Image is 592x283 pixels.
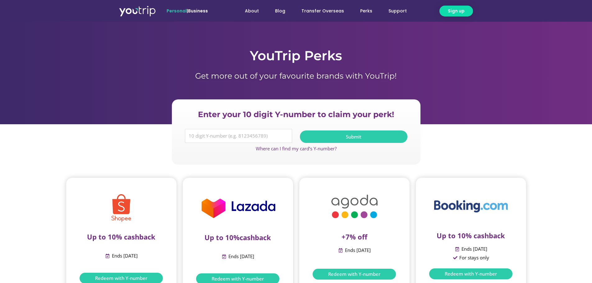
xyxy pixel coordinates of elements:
[212,276,264,281] span: Redeem with Y-number
[309,233,400,241] p: +7% off
[95,276,147,281] span: Redeem with Y-number
[313,269,396,280] a: Redeem with Y-number
[237,5,267,17] a: About
[167,8,187,14] span: Personal
[448,8,465,14] span: Sign up
[185,129,292,143] input: 10 digit Y-number (e.g. 8123456789)
[119,71,473,80] h1: Get more out of your favourite brands with YouTrip!
[328,272,380,276] span: Redeem with Y-number
[460,245,487,253] span: Ends [DATE]
[182,109,411,120] h2: Enter your 10 digit Y-number to claim your perk!
[458,253,489,262] span: For stays only
[256,145,337,152] a: Where can I find my card’s Y-number?
[188,8,208,14] a: Business
[225,5,415,17] nav: Menu
[346,135,361,139] span: Submit
[167,8,208,14] span: |
[204,233,240,242] span: Up to 10%
[293,5,352,17] a: Transfer Overseas
[425,231,517,240] p: Up to 10% cashback
[352,5,380,17] a: Perks
[87,232,155,241] span: Up to 10% cashback
[343,246,371,255] span: Ends [DATE]
[380,5,415,17] a: Support
[227,252,254,261] span: Ends [DATE]
[110,252,138,260] span: Ends [DATE]
[185,129,407,148] form: Y Number
[119,47,473,65] h1: YouTrip Perks
[267,5,293,17] a: Blog
[240,233,271,242] span: cashback
[445,272,497,276] span: Redeem with Y-number
[439,6,473,16] a: Sign up
[429,268,512,279] a: Redeem with Y-number
[300,130,407,143] button: Submit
